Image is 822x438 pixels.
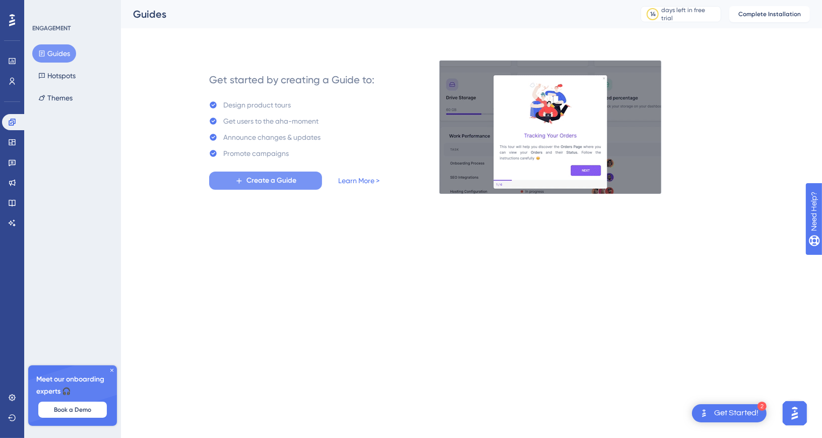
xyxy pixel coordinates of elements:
[32,44,76,63] button: Guides
[729,6,810,22] button: Complete Installation
[209,73,374,87] div: Get started by creating a Guide to:
[223,131,321,143] div: Announce changes & updates
[32,24,71,32] div: ENGAGEMENT
[780,398,810,428] iframe: UserGuiding AI Assistant Launcher
[246,175,296,187] span: Create a Guide
[698,407,710,419] img: launcher-image-alternative-text
[223,147,289,159] div: Promote campaigns
[32,67,82,85] button: Hotspots
[24,3,63,15] span: Need Help?
[54,406,91,414] span: Book a Demo
[757,402,767,411] div: 2
[209,172,322,190] button: Create a Guide
[650,10,656,18] div: 14
[439,60,662,194] img: 21a29cd0e06a8f1d91b8bced9f6e1c06.gif
[714,408,758,419] div: Get Started!
[36,373,109,398] span: Meet our onboarding experts 🎧
[223,99,291,111] div: Design product tours
[738,10,801,18] span: Complete Installation
[32,89,79,107] button: Themes
[692,404,767,422] div: Open Get Started! checklist, remaining modules: 2
[338,175,380,187] a: Learn More >
[662,6,718,22] div: days left in free trial
[223,115,319,127] div: Get users to the aha-moment
[133,7,615,21] div: Guides
[38,402,107,418] button: Book a Demo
